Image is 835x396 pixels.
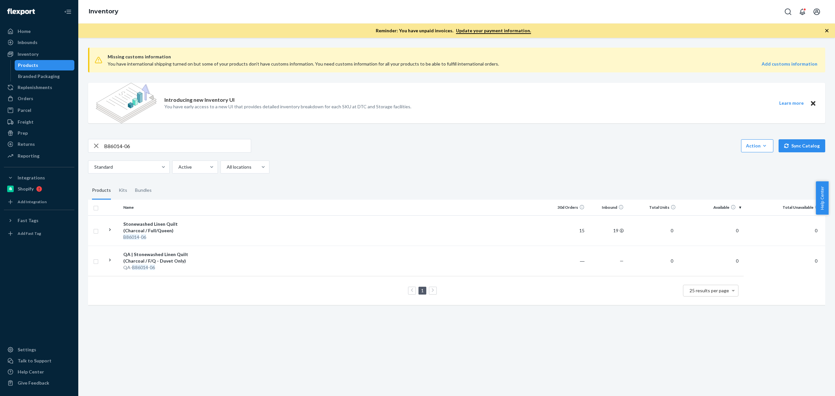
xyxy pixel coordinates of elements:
span: 0 [733,258,741,264]
div: Inventory [18,51,38,57]
a: Talk to Support [4,356,74,366]
th: Name [121,200,194,215]
div: Reporting [18,153,39,159]
th: Total Units [626,200,678,215]
a: Parcel [4,105,74,115]
button: Fast Tags [4,215,74,226]
td: 19 [587,215,626,246]
button: Open Search Box [782,5,795,18]
a: Returns [4,139,74,149]
th: Total Unavailable [744,200,825,215]
span: 0 [733,228,741,233]
a: Inventory [89,8,118,15]
a: Inbounds [4,37,74,48]
p: Reminder: You have unpaid invoices. [376,27,531,34]
div: Kits [119,181,127,200]
div: Help Center [18,369,44,375]
a: Inventory [4,49,74,59]
button: Give Feedback [4,378,74,388]
div: Products [92,181,111,200]
a: Page 1 is your current page [420,288,425,293]
button: Learn more [775,99,808,107]
em: B86014 [123,234,139,240]
div: You have international shipping turned on but some of your products don’t have customs informatio... [108,61,676,67]
a: Add Integration [4,197,74,207]
a: Reporting [4,151,74,161]
a: Add customs information [762,61,817,67]
div: Talk to Support [18,358,52,364]
button: Sync Catalog [779,139,825,152]
span: Missing customs information [108,53,817,61]
em: B86014 [132,265,148,270]
div: Returns [18,141,35,147]
div: Replenishments [18,84,52,91]
div: Give Feedback [18,380,49,386]
ol: breadcrumbs [83,2,124,21]
button: Integrations [4,173,74,183]
a: Branded Packaging [15,71,75,82]
p: You have early access to a new UI that provides detailed inventory breakdown for each SKU at DTC ... [164,103,411,110]
em: 06 [141,234,146,240]
button: Open account menu [810,5,823,18]
a: Update your payment information. [456,28,531,34]
span: — [620,258,624,264]
td: 15 [548,215,587,246]
div: Products [18,62,38,69]
img: Flexport logo [7,8,35,15]
th: 30d Orders [548,200,587,215]
th: Available [678,200,744,215]
div: QA | Stonewashed Linen Quilt (Charcoal / F/Q - Duvet Only) [123,251,191,264]
button: Close [809,99,817,107]
div: Stonewashed Linen Quilt (Charcoal / Full/Queen) [123,221,191,234]
div: Freight [18,119,34,125]
a: Prep [4,128,74,138]
div: - [123,234,191,240]
div: Home [18,28,31,35]
button: Close Navigation [61,5,74,18]
img: new-reports-banner-icon.82668bd98b6a51aee86340f2a7b77ae3.png [96,83,157,123]
div: Branded Packaging [18,73,60,80]
em: 06 [150,265,155,270]
a: Products [15,60,75,70]
div: Bundles [135,181,152,200]
button: Open notifications [796,5,809,18]
span: 25 results per page [690,288,729,293]
input: All locations [226,164,227,170]
a: Replenishments [4,82,74,93]
th: Inbound [587,200,626,215]
div: Fast Tags [18,217,38,224]
span: 0 [812,228,820,233]
a: Settings [4,344,74,355]
a: Home [4,26,74,37]
div: QA- - [123,264,191,271]
div: Add Fast Tag [18,231,41,236]
button: Help Center [816,181,828,215]
span: 0 [668,258,676,264]
a: Freight [4,117,74,127]
span: 0 [812,258,820,264]
a: Add Fast Tag [4,228,74,239]
div: Inbounds [18,39,38,46]
div: Integrations [18,175,45,181]
span: 0 [668,228,676,233]
div: Shopify [18,186,34,192]
a: Orders [4,93,74,104]
a: Help Center [4,367,74,377]
div: Orders [18,95,33,102]
button: Action [741,139,773,152]
div: Action [746,143,768,149]
a: Shopify [4,184,74,194]
div: Add Integration [18,199,47,205]
td: ― [548,246,587,276]
p: Introducing new Inventory UI [164,96,235,104]
input: Search inventory by name or sku [104,139,251,152]
div: Parcel [18,107,31,114]
div: Prep [18,130,28,136]
div: Settings [18,346,36,353]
